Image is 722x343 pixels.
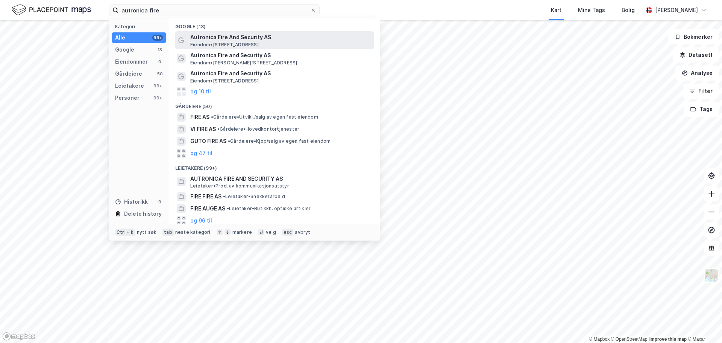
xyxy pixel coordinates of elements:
div: nytt søk [137,229,157,235]
div: markere [232,229,252,235]
span: Leietaker • Butikkh. optiske artikler [227,206,311,212]
div: Leietakere [115,81,144,90]
input: Søk på adresse, matrikkel, gårdeiere, leietakere eller personer [118,5,310,16]
div: 99+ [152,83,163,89]
button: Analyse [675,66,719,81]
span: FIRE AS [190,113,209,122]
span: Eiendom • [STREET_ADDRESS] [190,42,259,48]
div: 99+ [152,35,163,41]
div: Eiendommer [115,57,148,66]
div: Delete history [124,209,162,218]
img: logo.f888ab2527a4732fd821a326f86c7f29.svg [12,3,91,17]
span: • [227,206,229,211]
a: Mapbox homepage [2,332,35,341]
span: Gårdeiere • Utvikl./salg av egen fast eiendom [211,114,318,120]
span: Gårdeiere • Hovedkontortjenester [217,126,299,132]
span: Autronica Fire and Security AS [190,69,371,78]
span: Leietaker • Prod. av kommunikasjonsutstyr [190,183,289,189]
div: Personer [115,93,140,102]
div: avbryt [295,229,310,235]
button: Bokmerker [668,29,719,44]
div: tab [162,229,174,236]
div: Mine Tags [578,6,605,15]
a: Mapbox [589,337,610,342]
button: Tags [684,102,719,117]
button: og 10 til [190,87,211,96]
div: [PERSON_NAME] [655,6,698,15]
span: • [211,114,213,120]
div: Gårdeiere (50) [169,98,380,111]
img: Z [704,268,719,282]
button: og 96 til [190,216,212,225]
span: Autronica Fire and Security AS [190,51,371,60]
iframe: Chat Widget [684,307,722,343]
a: OpenStreetMap [611,337,648,342]
span: FIRE AUGE AS [190,204,225,213]
button: Datasett [673,47,719,63]
span: FIRE FIRE AS [190,192,221,201]
div: 0 [157,199,163,205]
div: esc [282,229,294,236]
div: 99+ [152,95,163,101]
div: Leietakere (99+) [169,159,380,173]
a: Improve this map [649,337,687,342]
div: Alle [115,33,125,42]
span: VI FIRE AS [190,125,216,134]
span: • [228,138,230,144]
div: 0 [157,59,163,65]
div: Google [115,45,134,54]
div: neste kategori [175,229,211,235]
div: Bolig [622,6,635,15]
div: Historikk [115,197,148,206]
div: Google (13) [169,18,380,31]
span: Leietaker • Snekkerarbeid [223,194,285,200]
span: • [217,126,220,132]
span: • [223,194,225,199]
span: Eiendom • [STREET_ADDRESS] [190,78,259,84]
div: Kontrollprogram for chat [684,307,722,343]
span: Eiendom • [PERSON_NAME][STREET_ADDRESS] [190,60,297,66]
div: 50 [157,71,163,77]
span: AUTRONICA FIRE AND SECURITY AS [190,174,371,183]
div: velg [266,229,276,235]
span: Gårdeiere • Kjøp/salg av egen fast eiendom [228,138,331,144]
div: 13 [157,47,163,53]
div: Kart [551,6,561,15]
button: Filter [683,84,719,99]
div: Kategori [115,24,166,29]
span: Autronica Fire And Security AS [190,33,371,42]
span: GUTO FIRE AS [190,137,226,146]
div: Ctrl + k [115,229,135,236]
div: Gårdeiere [115,69,142,78]
button: og 47 til [190,149,212,158]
